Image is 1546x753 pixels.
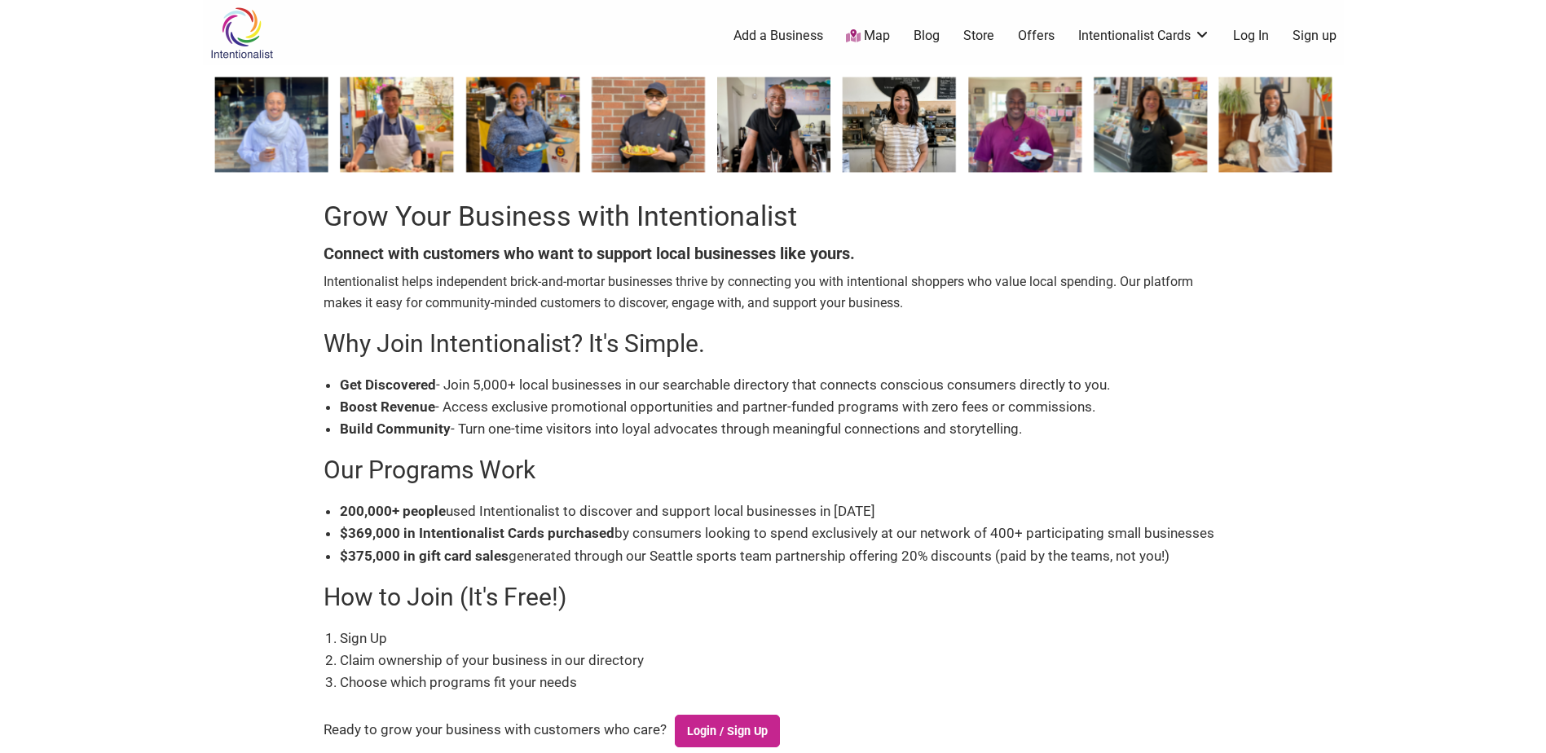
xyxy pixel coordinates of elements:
img: Welcome Banner [203,65,1344,184]
b: Connect with customers who want to support local businesses like yours. [324,244,855,263]
b: Build Community [340,421,451,437]
b: Boost Revenue [340,399,435,415]
li: Choose which programs fit your needs [340,672,1223,694]
li: - Turn one-time visitors into loyal advocates through meaningful connections and storytelling. [340,418,1223,440]
p: Intentionalist helps independent brick-and-mortar businesses thrive by connecting you with intent... [324,271,1223,313]
h2: Why Join Intentionalist? It's Simple. [324,327,1223,361]
a: Log In [1233,27,1269,45]
li: by consumers looking to spend exclusively at our network of 400+ participating small businesses [340,522,1223,544]
a: Blog [914,27,940,45]
li: generated through our Seattle sports team partnership offering 20% discounts (paid by the teams, ... [340,545,1223,567]
li: - Join 5,000+ local businesses in our searchable directory that connects conscious consumers dire... [340,374,1223,396]
b: 200,000+ people [340,503,446,519]
a: Sign up [1293,27,1337,45]
h1: Grow Your Business with Intentionalist [324,197,1223,236]
b: $369,000 in Intentionalist Cards purchased [340,525,614,541]
a: Intentionalist Cards [1078,27,1210,45]
img: Intentionalist [203,7,280,59]
b: Get Discovered [340,376,436,393]
a: Offers [1018,27,1055,45]
li: Claim ownership of your business in our directory [340,650,1223,672]
li: - Access exclusive promotional opportunities and partner-funded programs with zero fees or commis... [340,396,1223,418]
h2: How to Join (It's Free!) [324,580,1223,614]
a: Store [963,27,994,45]
a: Login / Sign Up [675,715,781,747]
li: used Intentionalist to discover and support local businesses in [DATE] [340,500,1223,522]
b: $375,000 in gift card sales [340,548,509,564]
li: Sign Up [340,627,1223,650]
a: Add a Business [733,27,823,45]
h2: Our Programs Work [324,453,1223,487]
a: Map [846,27,890,46]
